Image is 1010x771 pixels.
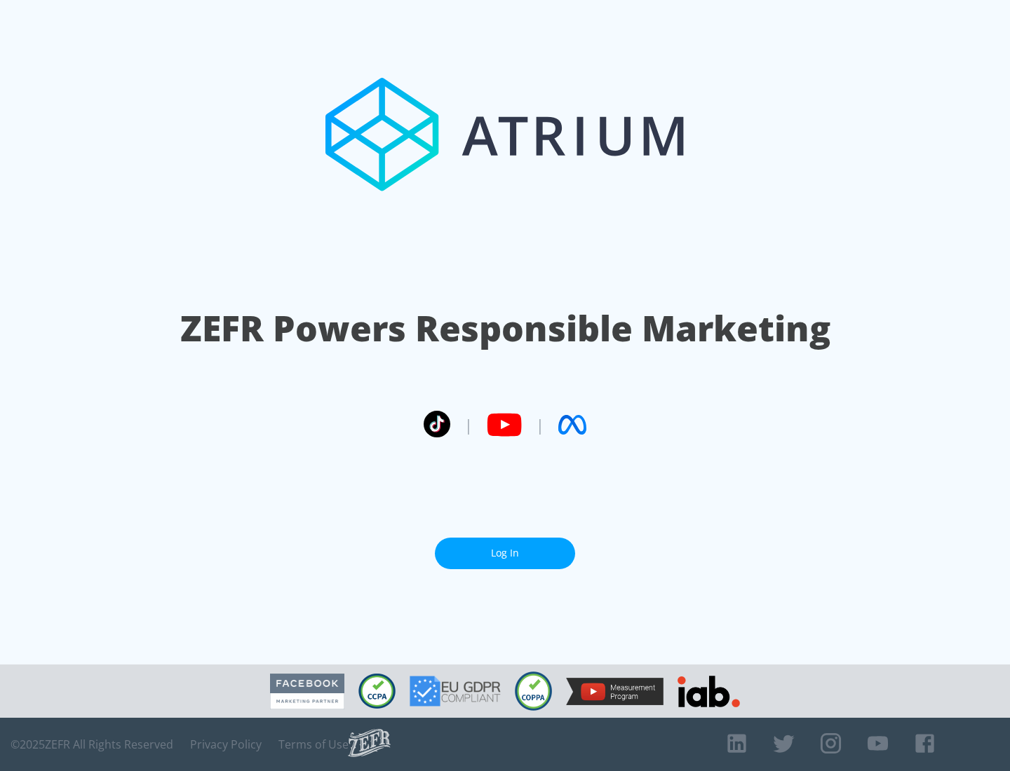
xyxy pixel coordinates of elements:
img: GDPR Compliant [410,676,501,707]
img: COPPA Compliant [515,671,552,711]
span: | [536,414,544,435]
img: IAB [678,676,740,707]
img: Facebook Marketing Partner [270,674,344,709]
span: © 2025 ZEFR All Rights Reserved [11,737,173,751]
h1: ZEFR Powers Responsible Marketing [180,304,830,353]
img: CCPA Compliant [358,674,396,709]
img: YouTube Measurement Program [566,678,664,705]
span: | [464,414,473,435]
a: Log In [435,538,575,569]
a: Terms of Use [278,737,349,751]
a: Privacy Policy [190,737,262,751]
